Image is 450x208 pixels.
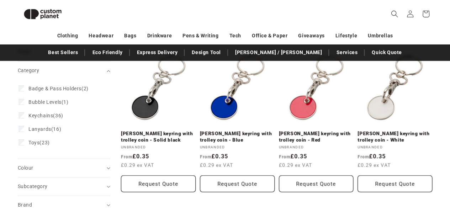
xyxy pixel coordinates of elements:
span: Brand [18,202,32,208]
a: Drinkware [147,30,172,42]
span: Toys [28,140,39,145]
a: [PERSON_NAME] keyring with trolley coin - Solid black [121,130,196,143]
span: (16) [28,126,61,132]
summary: Subcategory (0 selected) [18,177,110,196]
span: (1) [28,99,69,105]
span: Colour [18,165,33,171]
summary: Search [387,6,402,22]
a: Bags [124,30,136,42]
a: Pens & Writing [182,30,218,42]
span: Bubble Levels [28,99,62,105]
button: Request Quote [200,175,275,192]
a: Quick Quote [368,46,406,59]
a: Tech [229,30,241,42]
a: Services [333,46,361,59]
a: Headwear [89,30,113,42]
a: Design Tool [188,46,224,59]
iframe: Chat Widget [331,131,450,208]
a: [PERSON_NAME] keyring with trolley coin - Red [279,130,354,143]
a: [PERSON_NAME] keyring with trolley coin - White [358,130,432,143]
a: Eco Friendly [89,46,126,59]
button: Request Quote [279,175,354,192]
a: [PERSON_NAME] keyring with trolley coin - Blue [200,130,275,143]
a: Best Sellers [44,46,81,59]
a: Giveaways [298,30,324,42]
span: Subcategory [18,183,47,189]
a: Clothing [57,30,78,42]
summary: Category (0 selected) [18,62,110,80]
span: Category [18,68,39,73]
span: Badge & Pass Holders [28,86,81,91]
span: (2) [28,85,89,92]
button: Request Quote [121,175,196,192]
a: Express Delivery [133,46,181,59]
span: Lanyards [28,126,51,132]
span: (23) [28,139,50,146]
a: [PERSON_NAME] / [PERSON_NAME] [232,46,325,59]
img: Custom Planet [18,3,68,25]
a: Office & Paper [252,30,287,42]
a: Umbrellas [368,30,393,42]
a: Lifestyle [335,30,357,42]
summary: Colour (0 selected) [18,159,110,177]
span: (36) [28,112,63,119]
span: Keychains [28,113,53,118]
